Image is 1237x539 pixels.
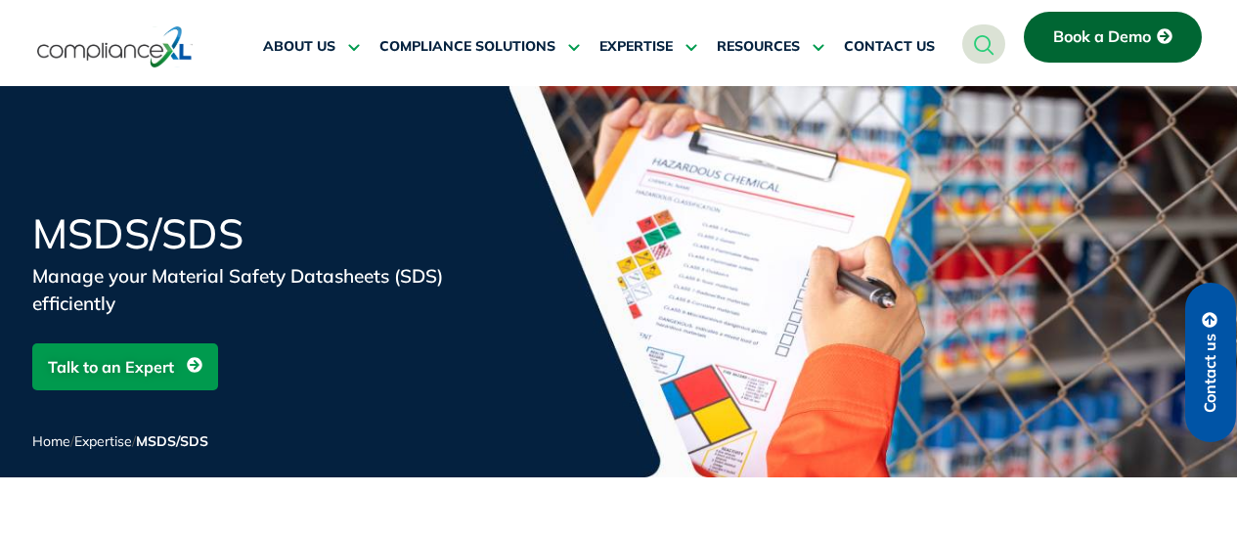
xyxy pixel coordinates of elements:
[48,348,174,385] span: Talk to an Expert
[32,432,208,450] span: / /
[844,38,935,56] span: CONTACT US
[599,23,697,70] a: EXPERTISE
[962,24,1005,64] a: navsearch-button
[263,38,335,56] span: ABOUT US
[32,343,218,390] a: Talk to an Expert
[1202,334,1219,413] span: Contact us
[1185,283,1236,442] a: Contact us
[599,38,673,56] span: EXPERTISE
[37,24,193,69] img: logo-one.svg
[32,262,502,317] div: Manage your Material Safety Datasheets (SDS) efficiently
[263,23,360,70] a: ABOUT US
[379,38,555,56] span: COMPLIANCE SOLUTIONS
[717,38,800,56] span: RESOURCES
[1024,12,1202,63] a: Book a Demo
[844,23,935,70] a: CONTACT US
[32,432,70,450] a: Home
[717,23,824,70] a: RESOURCES
[379,23,580,70] a: COMPLIANCE SOLUTIONS
[136,432,208,450] span: MSDS/SDS
[32,213,502,254] h1: MSDS/SDS
[74,432,132,450] a: Expertise
[1053,28,1151,46] span: Book a Demo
